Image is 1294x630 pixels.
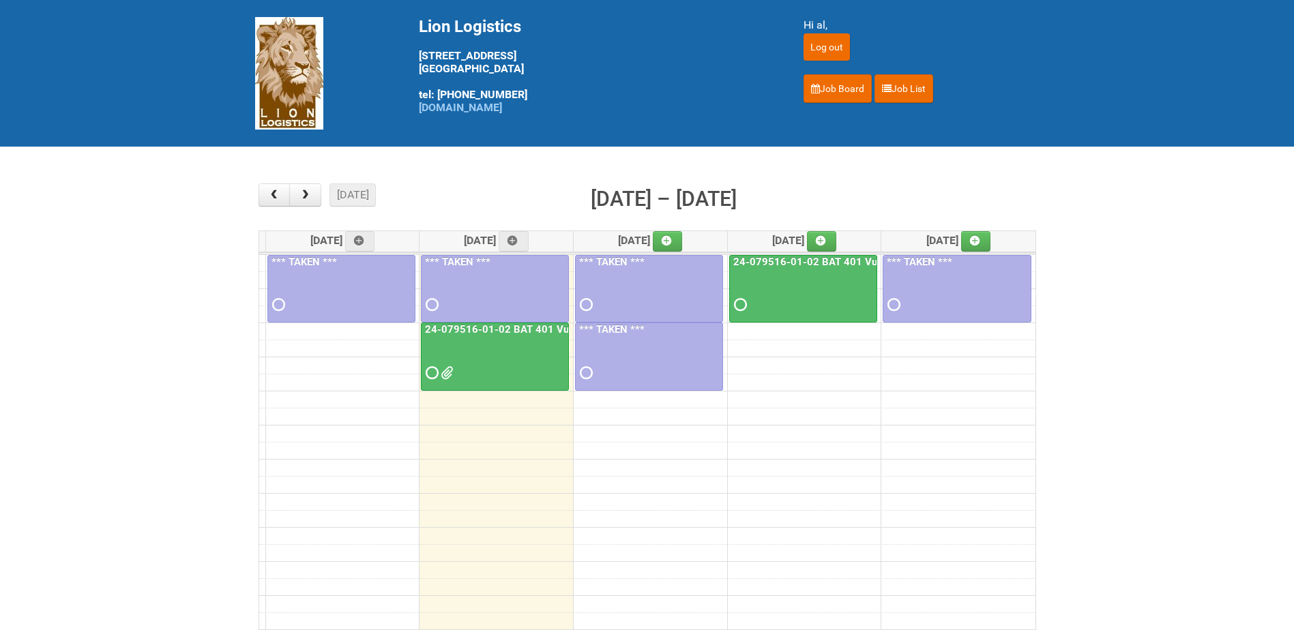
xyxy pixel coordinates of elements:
[345,231,375,252] a: Add an event
[421,322,569,391] a: 24-079516-01-02 BAT 401 Vuse Box RCT
[422,323,626,335] a: 24-079516-01-02 BAT 401 Vuse Box RCT
[499,231,529,252] a: Add an event
[441,368,450,378] span: GROUP 1000.jpg RAIBAT Vuse Pro Box RCT Study - Pregnancy Test Letter - 11JUL2025.pdf 24-079516-01...
[272,300,282,310] span: Requested
[772,234,837,247] span: [DATE]
[731,256,934,268] a: 24-079516-01-02 BAT 401 Vuse Box RCT
[419,17,769,114] div: [STREET_ADDRESS] [GEOGRAPHIC_DATA] tel: [PHONE_NUMBER]
[734,300,744,310] span: Requested
[887,300,897,310] span: Requested
[580,300,589,310] span: Requested
[729,255,877,323] a: 24-079516-01-02 BAT 401 Vuse Box RCT
[329,183,376,207] button: [DATE]
[804,74,872,103] a: Job Board
[653,231,683,252] a: Add an event
[255,66,323,79] a: Lion Logistics
[618,234,683,247] span: [DATE]
[255,17,323,130] img: Lion Logistics
[591,183,737,215] h2: [DATE] – [DATE]
[426,300,435,310] span: Requested
[804,17,1040,33] div: Hi al,
[419,17,521,36] span: Lion Logistics
[426,368,435,378] span: Requested
[804,33,850,61] input: Log out
[961,231,991,252] a: Add an event
[926,234,991,247] span: [DATE]
[874,74,933,103] a: Job List
[580,368,589,378] span: Requested
[807,231,837,252] a: Add an event
[464,234,529,247] span: [DATE]
[419,101,502,114] a: [DOMAIN_NAME]
[310,234,375,247] span: [DATE]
